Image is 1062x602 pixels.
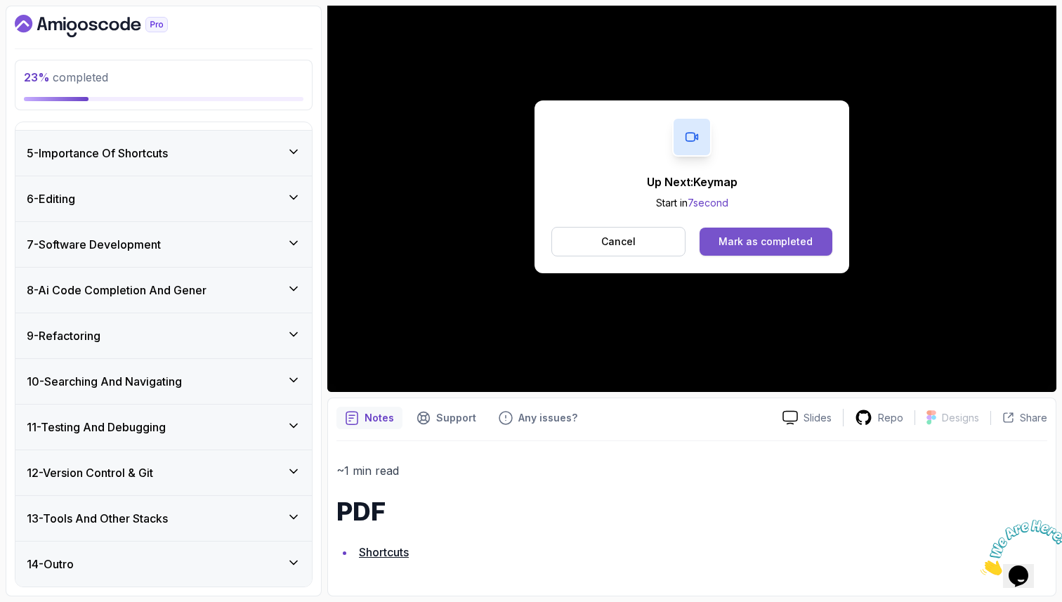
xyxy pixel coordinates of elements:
[336,407,402,429] button: notes button
[336,497,1047,525] h1: PDF
[27,190,75,207] h3: 6 - Editing
[24,70,108,84] span: completed
[1020,411,1047,425] p: Share
[490,407,586,429] button: Feedback button
[771,410,843,425] a: Slides
[27,419,166,436] h3: 11 - Testing And Debugging
[27,464,153,481] h3: 12 - Version Control & Git
[27,556,74,572] h3: 14 - Outro
[15,268,312,313] button: 8-Ai Code Completion And Gener
[365,411,394,425] p: Notes
[15,176,312,221] button: 6-Editing
[27,145,168,162] h3: 5 - Importance Of Shortcuts
[990,411,1047,425] button: Share
[15,222,312,267] button: 7-Software Development
[804,411,832,425] p: Slides
[518,411,577,425] p: Any issues?
[647,174,737,190] p: Up Next: Keymap
[359,545,409,559] a: Shortcuts
[15,15,200,37] a: Dashboard
[27,282,206,299] h3: 8 - Ai Code Completion And Gener
[6,6,93,61] img: Chat attention grabber
[878,411,903,425] p: Repo
[551,227,686,256] button: Cancel
[15,313,312,358] button: 9-Refactoring
[942,411,979,425] p: Designs
[27,510,168,527] h3: 13 - Tools And Other Stacks
[27,327,100,344] h3: 9 - Refactoring
[700,228,832,256] button: Mark as completed
[844,409,914,426] a: Repo
[436,411,476,425] p: Support
[15,450,312,495] button: 12-Version Control & Git
[15,496,312,541] button: 13-Tools And Other Stacks
[27,373,182,390] h3: 10 - Searching And Navigating
[601,235,636,249] p: Cancel
[15,542,312,587] button: 14-Outro
[24,70,50,84] span: 23 %
[15,405,312,450] button: 11-Testing And Debugging
[719,235,813,249] div: Mark as completed
[336,461,1047,480] p: ~1 min read
[408,407,485,429] button: Support button
[647,196,737,210] p: Start in
[975,514,1062,581] iframe: chat widget
[15,359,312,404] button: 10-Searching And Navigating
[688,197,728,209] span: 7 second
[15,131,312,176] button: 5-Importance Of Shortcuts
[27,236,161,253] h3: 7 - Software Development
